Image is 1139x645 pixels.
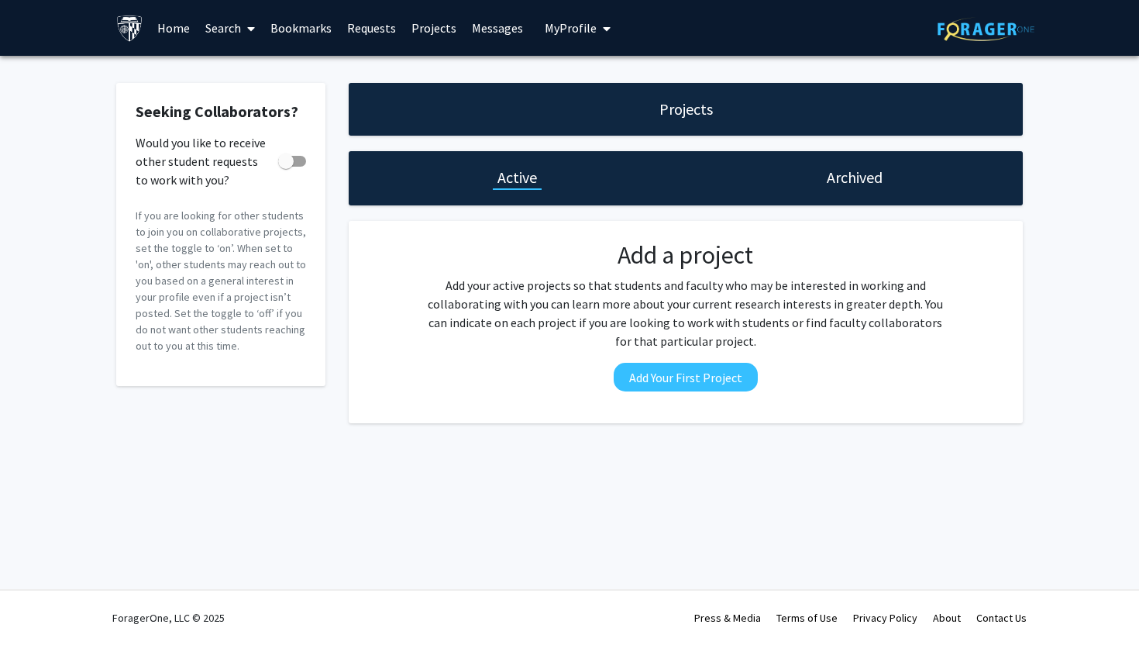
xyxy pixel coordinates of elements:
[150,1,198,55] a: Home
[545,20,597,36] span: My Profile
[933,611,961,625] a: About
[12,575,66,633] iframe: Chat
[423,276,948,350] p: Add your active projects so that students and faculty who may be interested in working and collab...
[136,133,272,189] span: Would you like to receive other student requests to work with you?
[136,102,306,121] h2: Seeking Collaborators?
[497,167,537,188] h1: Active
[404,1,464,55] a: Projects
[112,591,225,645] div: ForagerOne, LLC © 2025
[694,611,761,625] a: Press & Media
[339,1,404,55] a: Requests
[116,15,143,42] img: Johns Hopkins University Logo
[776,611,838,625] a: Terms of Use
[659,98,713,120] h1: Projects
[853,611,917,625] a: Privacy Policy
[976,611,1027,625] a: Contact Us
[827,167,883,188] h1: Archived
[198,1,263,55] a: Search
[464,1,531,55] a: Messages
[136,208,306,354] p: If you are looking for other students to join you on collaborative projects, set the toggle to ‘o...
[263,1,339,55] a: Bookmarks
[423,240,948,270] h2: Add a project
[614,363,758,391] button: Add Your First Project
[938,17,1034,41] img: ForagerOne Logo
